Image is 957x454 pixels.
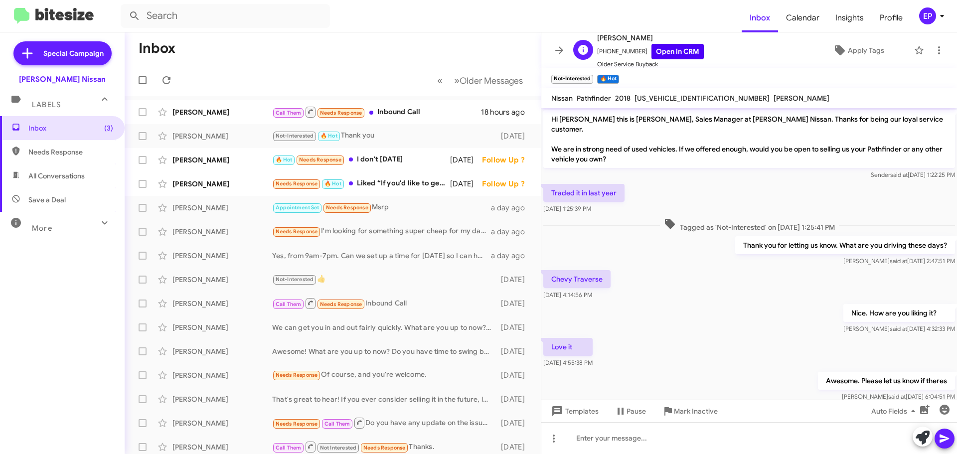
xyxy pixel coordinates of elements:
button: Next [448,70,529,91]
div: a day ago [491,203,533,213]
span: » [454,74,460,87]
div: Follow Up ? [482,155,533,165]
div: [PERSON_NAME] [172,107,272,117]
span: Needs Response [276,421,318,427]
p: Nice. How are you liking it? [843,304,955,322]
div: Of course, and you're welcome. [272,369,496,381]
span: Tagged as 'Not-Interested' on [DATE] 1:25:41 PM [660,218,839,232]
a: Inbox [742,3,778,32]
p: Thank you for letting us know. What are you driving these days? [735,236,955,254]
div: Awesome! What are you up to now? Do you have time to swing by the dealership so we can take a loo... [272,346,496,356]
div: Yes, from 9am-7pm. Can we set up a time for [DATE] so I can have the Q50s cooled down and ready f... [272,251,491,261]
span: Needs Response [320,110,362,116]
button: Auto Fields [863,402,927,420]
span: More [32,224,52,233]
div: [DATE] [496,442,533,452]
div: 18 hours ago [481,107,533,117]
div: [PERSON_NAME] [172,131,272,141]
span: Pathfinder [577,94,611,103]
span: Pause [627,402,646,420]
span: Special Campaign [43,48,104,58]
div: [PERSON_NAME] [172,299,272,308]
div: [PERSON_NAME] [172,394,272,404]
span: Templates [549,402,599,420]
input: Search [121,4,330,28]
small: 🔥 Hot [597,75,619,84]
span: Sender [DATE] 1:22:25 PM [871,171,955,178]
span: said at [890,171,908,178]
span: Call Them [276,301,302,307]
span: Not-Interested [276,133,314,139]
span: [PHONE_NUMBER] [597,44,704,59]
span: Needs Response [276,372,318,378]
div: a day ago [491,251,533,261]
div: [PERSON_NAME] [172,179,272,189]
span: Call Them [276,110,302,116]
span: Mark Inactive [674,402,718,420]
span: Not Interested [320,445,357,451]
span: Not-Interested [276,276,314,283]
a: Open in CRM [651,44,704,59]
div: [DATE] [450,155,482,165]
h1: Inbox [139,40,175,56]
div: Inbound Call [272,297,496,309]
span: Calendar [778,3,827,32]
button: Templates [541,402,607,420]
div: [PERSON_NAME] [172,370,272,380]
nav: Page navigation example [432,70,529,91]
div: [PERSON_NAME] [172,275,272,285]
p: Hi [PERSON_NAME] this is [PERSON_NAME], Sales Manager at [PERSON_NAME] Nissan. Thanks for being o... [543,110,955,168]
span: said at [890,257,907,265]
span: [DATE] 4:55:38 PM [543,359,593,366]
button: Apply Tags [807,41,909,59]
div: [DATE] [450,179,482,189]
div: We can get you in and out fairly quickly. What are you up to now? The evening rush hasn't started... [272,322,496,332]
div: Thanks. [272,441,496,453]
div: a day ago [491,227,533,237]
span: Needs Response [276,180,318,187]
span: (3) [104,123,113,133]
p: Love it [543,338,593,356]
p: Chevy Traverse [543,270,611,288]
span: 🔥 Hot [276,156,293,163]
span: Needs Response [28,147,113,157]
span: Nissan [551,94,573,103]
div: [DATE] [496,346,533,356]
a: Insights [827,3,872,32]
div: [PERSON_NAME] [172,227,272,237]
span: Needs Response [326,204,368,211]
span: [DATE] 1:25:39 PM [543,205,591,212]
div: [PERSON_NAME] [172,442,272,452]
span: 🔥 Hot [320,133,337,139]
span: Needs Response [320,301,362,307]
div: I'm looking for something super cheap for my daughter, not really looking for brand new right now [272,226,491,237]
span: Needs Response [363,445,406,451]
span: Needs Response [299,156,341,163]
span: Call Them [276,445,302,451]
div: [PERSON_NAME] [172,346,272,356]
span: [PERSON_NAME] [DATE] 4:32:33 PM [843,325,955,332]
span: [PERSON_NAME] [DATE] 6:04:51 PM [842,393,955,400]
p: Traded it in last year [543,184,625,202]
div: [DATE] [496,418,533,428]
div: [PERSON_NAME] [172,251,272,261]
span: Older Messages [460,75,523,86]
a: Special Campaign [13,41,112,65]
div: Thank you [272,130,496,142]
div: That's great to hear! If you ever consider selling it in the future, let us know. We would be hap... [272,394,496,404]
span: All Conversations [28,171,85,181]
span: [PERSON_NAME] [774,94,829,103]
div: [DATE] [496,299,533,308]
div: EP [919,7,936,24]
div: Msrp [272,202,491,213]
div: [PERSON_NAME] [172,322,272,332]
button: Mark Inactive [654,402,726,420]
div: [DATE] [496,275,533,285]
div: [PERSON_NAME] [172,418,272,428]
span: Save a Deal [28,195,66,205]
div: [DATE] [496,322,533,332]
div: [PERSON_NAME] [172,155,272,165]
span: [DATE] 4:14:56 PM [543,291,592,299]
